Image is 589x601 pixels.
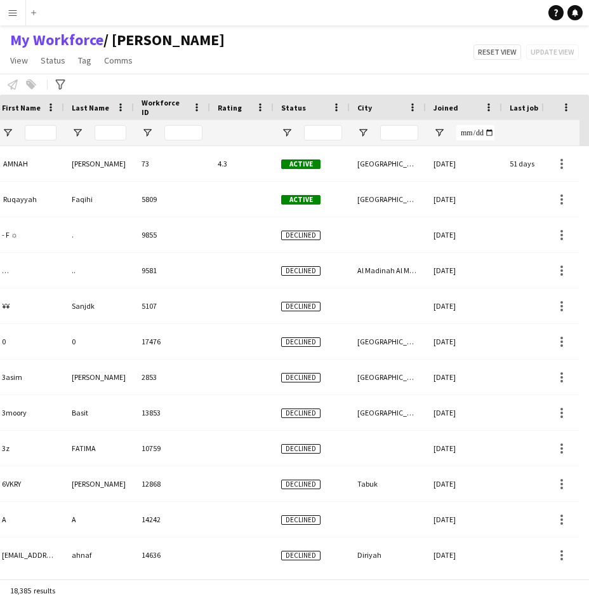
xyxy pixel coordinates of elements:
span: Last job [510,103,538,112]
div: A [64,502,134,537]
span: Declined [281,409,321,418]
button: Open Filter Menu [357,127,369,138]
span: Declined [281,480,321,489]
div: FATIMA [64,431,134,466]
div: [DATE] [426,324,502,359]
div: [DATE] [426,146,502,181]
div: 12868 [134,466,210,501]
div: 5809 [134,182,210,217]
div: [DATE] [426,288,502,323]
span: Declined [281,231,321,240]
span: Status [281,103,306,112]
input: Status Filter Input [304,125,342,140]
a: View [5,52,33,69]
input: City Filter Input [380,125,418,140]
span: Waad Ziyarah [103,30,225,50]
div: [GEOGRAPHIC_DATA] [350,360,426,395]
button: Open Filter Menu [2,127,13,138]
input: First Name Filter Input [25,125,56,140]
span: Comms [104,55,133,66]
div: 9581 [134,253,210,288]
div: [DATE] [426,502,502,537]
div: ahnaf [64,537,134,572]
div: Tabuk [350,466,426,501]
div: [DATE] [426,431,502,466]
div: [GEOGRAPHIC_DATA] [350,146,426,181]
button: Open Filter Menu [281,127,293,138]
div: Basit [64,395,134,430]
span: Workforce ID [142,98,187,117]
div: .. [64,253,134,288]
span: Declined [281,266,321,276]
div: 17476 [134,324,210,359]
div: [DATE] [426,360,502,395]
div: 2853 [134,360,210,395]
div: 9855 [134,217,210,252]
span: Declined [281,444,321,454]
div: 0 [64,324,134,359]
div: 4.3 [210,146,274,181]
input: Joined Filter Input [456,125,494,140]
app-action-btn: Advanced filters [53,77,68,92]
span: Declined [281,302,321,311]
div: 14242 [134,502,210,537]
span: City [357,103,372,112]
a: Comms [99,52,138,69]
div: Diriyah [350,537,426,572]
span: Joined [433,103,458,112]
div: [DATE] [426,182,502,217]
button: Open Filter Menu [72,127,83,138]
div: [DATE] [426,395,502,430]
button: Open Filter Menu [142,127,153,138]
a: Status [36,52,70,69]
div: 13853 [134,395,210,430]
div: 14636 [134,537,210,572]
span: Active [281,159,321,169]
span: Tag [78,55,91,66]
div: [PERSON_NAME] [64,466,134,501]
span: View [10,55,28,66]
span: Declined [281,337,321,347]
div: . [64,217,134,252]
div: Al Madinah Al Maunawwarah [350,253,426,288]
div: [PERSON_NAME] [64,146,134,181]
span: Declined [281,551,321,560]
a: My Workforce [10,30,103,50]
div: Faqihi [64,182,134,217]
div: 10759 [134,431,210,466]
div: [GEOGRAPHIC_DATA] [350,324,426,359]
a: Tag [73,52,96,69]
div: Sanjdk [64,288,134,323]
span: Active [281,195,321,205]
div: [DATE] [426,253,502,288]
span: Rating [218,103,242,112]
span: Status [41,55,65,66]
span: Declined [281,373,321,382]
div: 73 [134,146,210,181]
div: 51 days [502,146,578,181]
div: [DATE] [426,466,502,501]
div: [DATE] [426,537,502,572]
span: Last Name [72,103,109,112]
button: Open Filter Menu [433,127,445,138]
div: [PERSON_NAME] [64,360,134,395]
input: Last Name Filter Input [95,125,126,140]
div: [GEOGRAPHIC_DATA] [350,182,426,217]
div: [GEOGRAPHIC_DATA] [350,395,426,430]
span: Declined [281,515,321,525]
span: First Name [2,103,41,112]
div: 5107 [134,288,210,323]
input: Workforce ID Filter Input [164,125,202,140]
div: [DATE] [426,217,502,252]
button: Reset view [473,44,521,60]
